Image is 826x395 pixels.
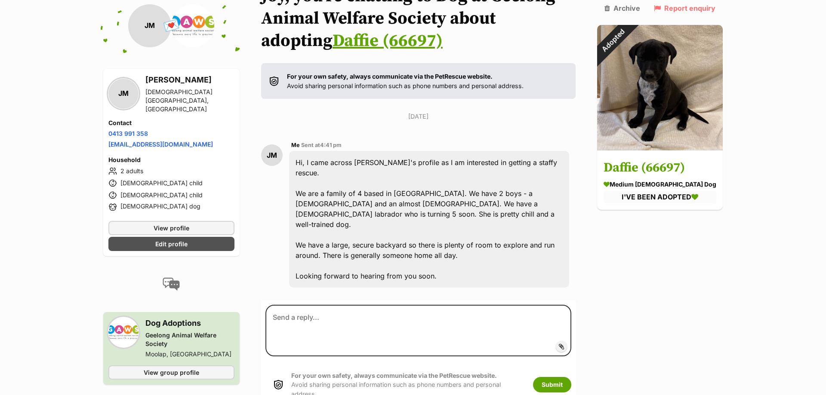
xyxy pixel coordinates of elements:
[163,278,180,291] img: conversation-icon-4a6f8262b818ee0b60e3300018af0b2d0b884aa5de6e9bcb8d3d4eeb1a70a7c4.svg
[145,88,234,113] div: [DEMOGRAPHIC_DATA][GEOGRAPHIC_DATA], [GEOGRAPHIC_DATA]
[108,141,213,148] a: [EMAIL_ADDRESS][DOMAIN_NAME]
[108,119,234,127] h4: Contact
[333,30,443,52] a: Daffie (66697)
[108,221,234,235] a: View profile
[320,142,342,148] span: 4:41 pm
[108,317,139,347] img: Geelong Animal Welfare Society profile pic
[291,372,497,379] strong: For your own safety, always communicate via the PetRescue website.
[597,144,723,152] a: Adopted
[533,377,571,392] button: Submit
[145,74,234,86] h3: [PERSON_NAME]
[154,224,189,233] span: View profile
[604,159,716,178] h3: Daffie (66697)
[604,4,640,12] a: Archive
[108,190,234,200] li: [DEMOGRAPHIC_DATA] child
[108,202,234,212] li: [DEMOGRAPHIC_DATA] dog
[162,17,181,35] span: 💌
[144,368,199,377] span: View group profile
[291,142,300,148] span: Me
[654,4,715,12] a: Report enquiry
[108,79,139,109] div: JM
[604,180,716,189] div: medium [DEMOGRAPHIC_DATA] Dog
[261,112,576,121] p: [DATE]
[145,331,234,348] div: Geelong Animal Welfare Society
[108,130,148,137] a: 0413 991 358
[597,152,723,210] a: Daffie (66697) medium [DEMOGRAPHIC_DATA] Dog I'VE BEEN ADOPTED
[597,25,723,150] img: Daffie (66697)
[145,350,234,358] div: Moolap, [GEOGRAPHIC_DATA]
[108,166,234,176] li: 2 adults
[145,317,234,329] h3: Dog Adoptions
[128,4,171,47] div: JM
[604,191,716,203] div: I'VE BEEN ADOPTED
[301,142,342,148] span: Sent at
[287,72,524,90] p: Avoid sharing personal information such as phone numbers and personal address.
[261,144,283,166] div: JM
[586,13,641,68] div: Adopted
[108,237,234,251] a: Edit profile
[289,151,569,288] div: Hi, I came across [PERSON_NAME]'s profile as I am interested in getting a staffy rescue. We are a...
[287,73,493,80] strong: For your own safety, always communicate via the PetRescue website.
[108,365,234,380] a: View group profile
[108,156,234,164] h4: Household
[171,4,214,47] img: Geelong Animal Welfare Society profile pic
[155,239,188,248] span: Edit profile
[108,178,234,188] li: [DEMOGRAPHIC_DATA] child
